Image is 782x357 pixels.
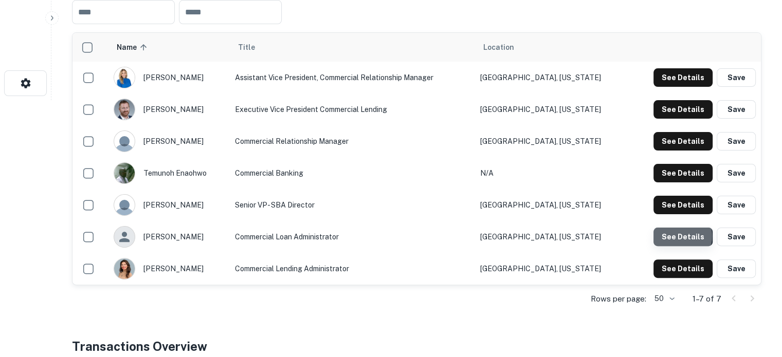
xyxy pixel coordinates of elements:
button: Save [717,228,756,246]
span: Location [483,41,514,53]
td: Commercial Lending Administrator [230,253,475,285]
div: 50 [650,291,676,306]
div: [PERSON_NAME] [114,258,225,279]
span: Title [238,41,268,53]
button: See Details [653,100,713,119]
div: [PERSON_NAME] [114,99,225,120]
iframe: Chat Widget [731,275,782,324]
td: Assistant Vice President, Commercial Relationship Manager [230,62,475,93]
button: See Details [653,132,713,151]
td: Commercial Banking [230,157,475,189]
h4: Transactions Overview [72,337,207,355]
th: Title [230,33,475,62]
div: temunoh enaohwo [114,162,225,184]
img: 9c8pery4andzj6ohjkjp54ma2 [114,195,135,215]
td: Commercial Relationship Manager [230,125,475,157]
th: Location [475,33,629,62]
button: See Details [653,68,713,87]
button: Save [717,259,756,278]
img: 9c8pery4andzj6ohjkjp54ma2 [114,131,135,152]
p: Rows per page: [591,293,646,305]
td: Senior VP- SBA Director [230,189,475,221]
p: 1–7 of 7 [693,293,721,305]
div: [PERSON_NAME] [114,67,225,88]
button: Save [717,68,756,87]
td: [GEOGRAPHIC_DATA], [US_STATE] [475,221,629,253]
div: scrollable content [72,33,761,285]
td: N/A [475,157,629,189]
td: Commercial Loan Administrator [230,221,475,253]
button: Save [717,100,756,119]
td: Executive Vice President Commercial Lending [230,93,475,125]
button: Save [717,196,756,214]
button: Save [717,132,756,151]
button: Save [717,164,756,182]
button: See Details [653,259,713,278]
div: [PERSON_NAME] [114,130,225,152]
div: [PERSON_NAME] [114,194,225,216]
img: 1703170825304 [114,67,135,88]
span: Name [117,41,150,53]
th: Name [108,33,230,62]
td: [GEOGRAPHIC_DATA], [US_STATE] [475,62,629,93]
td: [GEOGRAPHIC_DATA], [US_STATE] [475,253,629,285]
img: 1516515701186 [114,163,135,183]
td: [GEOGRAPHIC_DATA], [US_STATE] [475,93,629,125]
img: 1676389793877 [114,258,135,279]
button: See Details [653,164,713,182]
button: See Details [653,228,713,246]
td: [GEOGRAPHIC_DATA], [US_STATE] [475,125,629,157]
div: [PERSON_NAME] [114,226,225,248]
button: See Details [653,196,713,214]
td: [GEOGRAPHIC_DATA], [US_STATE] [475,189,629,221]
img: 1558537315979 [114,99,135,120]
